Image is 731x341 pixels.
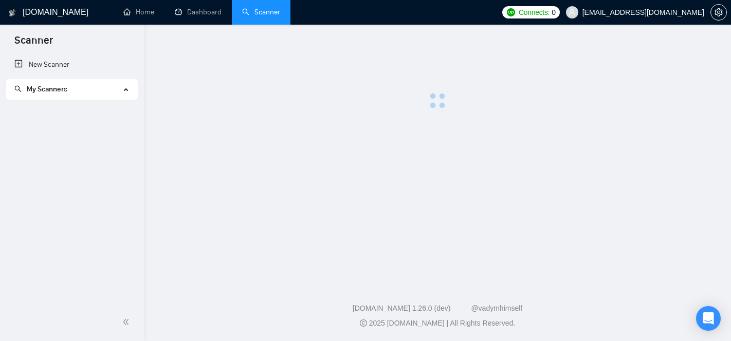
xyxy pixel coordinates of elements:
span: double-left [122,317,133,327]
span: setting [711,8,726,16]
span: copyright [360,319,367,327]
a: @vadymhimself [471,304,522,312]
img: upwork-logo.png [507,8,515,16]
span: search [14,85,22,92]
div: Open Intercom Messenger [696,306,721,331]
button: setting [710,4,727,21]
a: [DOMAIN_NAME] 1.26.0 (dev) [353,304,451,312]
span: user [569,9,576,16]
span: My Scanners [14,85,67,93]
a: homeHome [123,8,154,16]
a: New Scanner [14,54,129,75]
div: 2025 [DOMAIN_NAME] | All Rights Reserved. [152,318,723,329]
a: searchScanner [242,8,280,16]
span: 0 [552,7,556,18]
a: setting [710,8,727,16]
span: My Scanners [27,85,67,93]
span: Connects: [519,7,550,18]
a: dashboardDashboard [175,8,222,16]
img: logo [9,5,16,21]
span: Scanner [6,33,61,54]
li: New Scanner [6,54,137,75]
